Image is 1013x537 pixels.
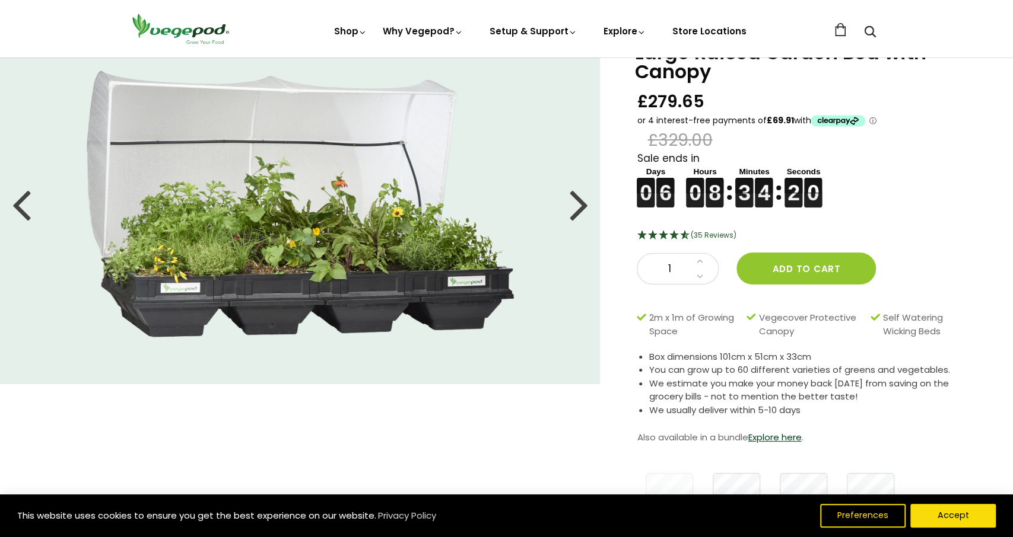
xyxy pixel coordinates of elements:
h1: Large Raised Garden Bed with Canopy [634,43,983,81]
span: Vegecover Protective Canopy [758,311,865,338]
a: Increase quantity by 1 [693,254,706,269]
a: Decrease quantity by 1 [693,269,706,285]
li: We usually deliver within 5-10 days [649,404,983,417]
span: 1 [649,261,690,277]
a: Shop [334,25,367,37]
li: You can grow up to 60 different varieties of greens and vegetables. [649,363,983,377]
figure: 0 [637,178,655,193]
span: This website uses cookies to ensure you get the best experience on our website. [17,509,376,522]
span: Self Watering Wicking Beds [883,311,977,338]
div: Sale ends in [637,151,983,208]
a: Explore here [748,431,801,443]
figure: 0 [686,178,704,193]
a: Store Locations [672,25,747,37]
a: Search [864,27,876,39]
img: Large Raised Garden Bed with Canopy [87,71,515,337]
img: Vegepod [127,12,234,46]
div: 4.69 Stars - 35 Reviews [637,228,983,244]
a: Explore [604,25,646,37]
figure: 8 [706,178,723,193]
span: £329.00 [647,129,712,151]
figure: 4 [755,178,773,193]
button: Accept [910,504,996,528]
a: Setup & Support [490,25,577,37]
a: Privacy Policy (opens in a new tab) [376,505,438,526]
button: Preferences [820,504,906,528]
a: Why Vegepod? [383,25,463,37]
li: We estimate you make your money back [DATE] from saving on the grocery bills - not to mention the... [649,377,983,404]
figure: 6 [656,178,674,193]
li: Box dimensions 101cm x 51cm x 33cm [649,350,983,364]
figure: 2 [785,178,802,193]
span: £279.65 [637,91,704,113]
button: Add to cart [736,252,876,285]
span: 2m x 1m of Growing Space [649,311,740,338]
p: Also available in a bundle . [637,429,983,446]
figure: 3 [735,178,753,193]
span: 4.69 Stars - 35 Reviews [690,230,736,240]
